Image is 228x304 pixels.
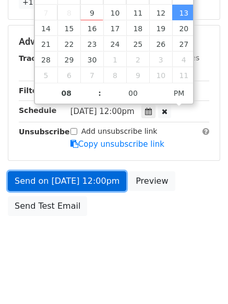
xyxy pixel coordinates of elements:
span: September 14, 2025 [35,20,58,36]
span: : [98,83,101,104]
span: September 7, 2025 [35,5,58,20]
span: September 15, 2025 [57,20,80,36]
span: October 5, 2025 [35,67,58,83]
span: September 11, 2025 [126,5,149,20]
span: September 24, 2025 [103,36,126,52]
input: Hour [35,83,99,104]
span: October 10, 2025 [149,67,172,83]
span: September 29, 2025 [57,52,80,67]
span: September 28, 2025 [35,52,58,67]
span: September 27, 2025 [172,36,195,52]
span: September 16, 2025 [80,20,103,36]
span: September 22, 2025 [57,36,80,52]
span: October 9, 2025 [126,67,149,83]
span: September 26, 2025 [149,36,172,52]
span: October 3, 2025 [149,52,172,67]
span: October 6, 2025 [57,67,80,83]
span: Click to toggle [165,83,194,104]
input: Minute [101,83,165,104]
strong: Tracking [19,54,54,62]
span: September 20, 2025 [172,20,195,36]
a: Preview [129,171,175,191]
strong: Filters [19,86,45,95]
span: October 4, 2025 [172,52,195,67]
span: October 1, 2025 [103,52,126,67]
span: [DATE] 12:00pm [70,107,135,116]
iframe: Chat Widget [176,254,228,304]
span: October 2, 2025 [126,52,149,67]
a: Send Test Email [8,196,87,216]
span: September 18, 2025 [126,20,149,36]
a: Send on [DATE] 12:00pm [8,171,126,191]
span: September 21, 2025 [35,36,58,52]
span: September 25, 2025 [126,36,149,52]
span: September 23, 2025 [80,36,103,52]
span: September 9, 2025 [80,5,103,20]
span: October 7, 2025 [80,67,103,83]
span: October 8, 2025 [103,67,126,83]
h5: Advanced [19,36,209,47]
span: September 8, 2025 [57,5,80,20]
label: Add unsubscribe link [81,126,158,137]
span: September 13, 2025 [172,5,195,20]
span: September 17, 2025 [103,20,126,36]
span: September 12, 2025 [149,5,172,20]
a: Copy unsubscribe link [70,140,164,149]
strong: Unsubscribe [19,128,70,136]
span: September 30, 2025 [80,52,103,67]
span: September 10, 2025 [103,5,126,20]
span: October 11, 2025 [172,67,195,83]
span: September 19, 2025 [149,20,172,36]
strong: Schedule [19,106,56,115]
